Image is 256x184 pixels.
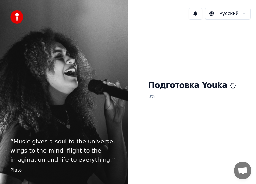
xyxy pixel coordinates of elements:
[234,162,251,179] div: Открытый чат
[148,91,236,103] p: 0 %
[148,80,236,91] h1: Подготовка Youka
[10,10,23,24] img: youka
[10,167,118,174] footer: Plato
[10,137,118,164] p: “ Music gives a soul to the universe, wings to the mind, flight to the imagination and life to ev...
